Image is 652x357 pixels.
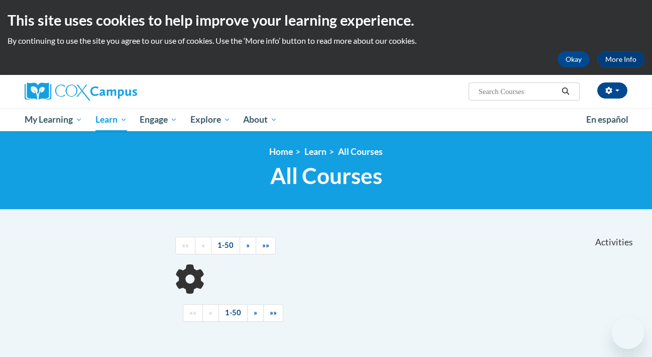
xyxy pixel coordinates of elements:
button: Account Settings [597,82,627,99]
a: Next [240,237,256,254]
span: About [243,114,277,126]
a: En español [580,109,635,130]
span: En español [586,114,628,125]
a: Previous [195,237,211,254]
span: »» [270,308,277,317]
a: End [256,237,276,254]
a: End [263,304,283,322]
a: Learn [89,108,134,131]
span: «« [189,308,196,317]
input: Search Courses [478,85,558,98]
iframe: Button to launch messaging window [612,317,644,349]
a: 1-50 [219,304,248,322]
a: My Learning [18,108,89,131]
span: «« [182,241,189,249]
a: Next [247,304,264,322]
p: By continuing to use the site you agree to our use of cookies. Use the ‘More info’ button to read... [8,35,644,46]
a: Engage [133,108,184,131]
a: Begining [175,237,195,254]
img: Cox Campus [25,82,137,101]
span: Explore [190,114,231,126]
a: All Courses [338,146,383,157]
span: Activities [595,237,633,248]
a: Explore [184,108,237,131]
a: Cox Campus [25,82,215,101]
div: Main menu [10,108,642,131]
h2: This site uses cookies to help improve your learning experience. [8,10,644,30]
a: 1-50 [211,237,240,254]
a: Home [269,146,293,157]
a: More Info [597,51,644,67]
a: Begining [183,304,203,322]
a: Previous [202,304,219,322]
a: About [237,108,284,131]
a: Learn [304,146,327,157]
span: » [254,308,257,317]
span: Engage [140,114,177,126]
span: All Courses [270,162,382,189]
span: Learn [95,114,127,126]
span: « [201,241,205,249]
span: » [246,241,250,249]
button: Search [558,85,573,98]
span: »» [262,241,269,249]
span: « [209,308,212,317]
button: Okay [558,51,590,67]
span: My Learning [25,114,82,126]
